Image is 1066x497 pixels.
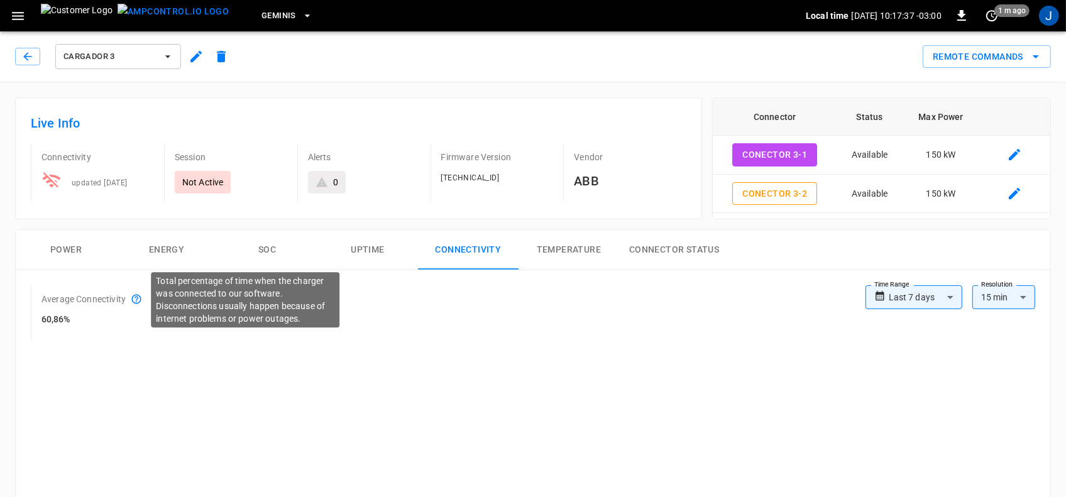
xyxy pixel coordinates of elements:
[41,151,154,163] p: Connectivity
[574,171,686,191] h6: ABB
[256,4,317,28] button: Geminis
[837,175,903,214] td: Available
[837,98,903,136] th: Status
[72,178,128,187] span: updated [DATE]
[116,230,217,270] button: Energy
[41,293,126,305] p: Average Connectivity
[441,151,554,163] p: Firmware Version
[837,213,903,252] td: Available
[63,50,157,64] span: Cargador 3
[713,98,837,136] th: Connector
[903,175,979,214] td: 150 kW
[317,230,418,270] button: Uptime
[889,285,962,309] div: Last 7 days
[713,98,1050,290] table: connector table
[574,151,686,163] p: Vendor
[981,280,1013,290] label: Resolution
[418,230,519,270] button: Connectivity
[175,151,287,163] p: Session
[441,173,500,182] span: [TECHNICAL_ID]
[923,45,1051,68] button: Remote Commands
[874,280,909,290] label: Time Range
[837,136,903,175] td: Available
[41,4,113,28] img: Customer Logo
[1039,6,1059,26] div: profile-icon
[806,9,849,22] p: Local time
[903,213,979,252] td: 150 kW
[118,4,229,19] img: ampcontrol.io logo
[923,45,1051,68] div: remote commands options
[619,230,729,270] button: Connector Status
[519,230,619,270] button: Temperature
[903,136,979,175] td: 150 kW
[55,44,181,69] button: Cargador 3
[156,275,334,325] p: Total percentage of time when the charger was connected to our software. Disconnections usually h...
[16,230,116,270] button: Power
[852,9,942,22] p: [DATE] 10:17:37 -03:00
[982,6,1002,26] button: set refresh interval
[308,151,420,163] p: Alerts
[31,113,686,133] h6: Live Info
[182,176,224,188] p: Not Active
[972,285,1035,309] div: 15 min
[903,98,979,136] th: Max Power
[333,176,338,188] div: 0
[732,182,817,205] button: Conector 3-2
[994,4,1030,17] span: 1 m ago
[41,313,142,327] h6: 60,86%
[217,230,317,270] button: SOC
[261,9,296,23] span: Geminis
[732,143,817,167] button: Conector 3-1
